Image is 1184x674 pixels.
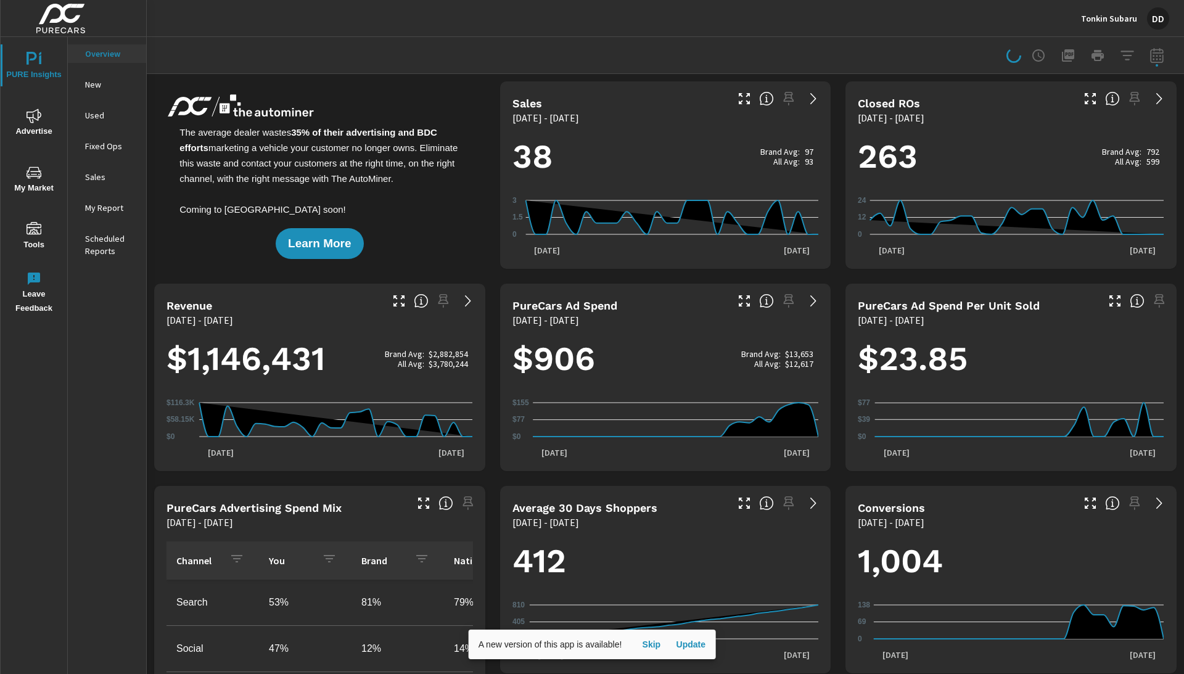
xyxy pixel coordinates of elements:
[259,633,351,664] td: 47%
[805,147,813,157] p: 97
[1105,91,1120,106] span: Number of Repair Orders Closed by the selected dealership group over the selected time range. [So...
[166,313,233,327] p: [DATE] - [DATE]
[1102,147,1141,157] p: Brand Avg:
[85,171,136,183] p: Sales
[858,196,866,205] text: 24
[512,540,819,582] h1: 412
[85,47,136,60] p: Overview
[858,415,870,424] text: $39
[1146,157,1159,166] p: 599
[1125,493,1145,513] span: Select a preset date range to save this widget
[512,97,542,110] h5: Sales
[1149,291,1169,311] span: Select a preset date range to save this widget
[759,496,774,511] span: A rolling 30 day total of daily Shoppers on the dealership website, averaged over the selected da...
[734,493,754,513] button: Make Fullscreen
[444,587,536,618] td: 79%
[858,432,866,441] text: $0
[430,446,473,459] p: [DATE]
[414,294,429,308] span: Total sales revenue over the selected date range. [Source: This data is sourced from the dealer’s...
[858,635,862,643] text: 0
[525,244,569,257] p: [DATE]
[631,635,671,654] button: Skip
[4,222,64,252] span: Tools
[68,199,146,217] div: My Report
[429,349,468,359] p: $2,882,854
[1,37,67,321] div: nav menu
[858,618,866,627] text: 69
[875,446,918,459] p: [DATE]
[1080,89,1100,109] button: Make Fullscreen
[775,244,818,257] p: [DATE]
[85,109,136,121] p: Used
[68,137,146,155] div: Fixed Ops
[858,540,1164,582] h1: 1,004
[166,299,212,312] h5: Revenue
[858,97,920,110] h5: Closed ROs
[454,554,497,567] p: National
[4,52,64,82] span: PURE Insights
[176,554,220,567] p: Channel
[385,349,424,359] p: Brand Avg:
[166,501,342,514] h5: PureCars Advertising Spend Mix
[512,196,517,205] text: 3
[85,202,136,214] p: My Report
[1121,446,1164,459] p: [DATE]
[754,359,781,369] p: All Avg:
[858,338,1164,380] h1: $23.85
[870,244,913,257] p: [DATE]
[858,213,866,222] text: 12
[858,230,862,239] text: 0
[512,338,819,380] h1: $906
[512,416,525,424] text: $77
[85,140,136,152] p: Fixed Ops
[1147,7,1169,30] div: DD
[269,554,312,567] p: You
[512,313,579,327] p: [DATE] - [DATE]
[1149,89,1169,109] a: See more details in report
[512,618,525,627] text: 405
[1121,649,1164,661] p: [DATE]
[68,75,146,94] div: New
[858,398,870,407] text: $77
[676,639,705,650] span: Update
[4,165,64,195] span: My Market
[166,416,195,424] text: $58.15K
[1081,13,1137,24] p: Tonkin Subaru
[166,338,473,380] h1: $1,146,431
[858,299,1040,312] h5: PureCars Ad Spend Per Unit Sold
[458,291,478,311] a: See more details in report
[804,493,823,513] a: See more details in report
[288,238,351,249] span: Learn More
[512,110,579,125] p: [DATE] - [DATE]
[858,136,1164,178] h1: 263
[858,501,925,514] h5: Conversions
[351,633,444,664] td: 12%
[166,432,175,441] text: $0
[68,168,146,186] div: Sales
[874,649,917,661] p: [DATE]
[438,496,453,511] span: This table looks at how you compare to the amount of budget you spend per channel as opposed to y...
[512,432,521,441] text: $0
[259,587,351,618] td: 53%
[4,271,64,316] span: Leave Feedback
[166,633,259,664] td: Social
[858,313,924,327] p: [DATE] - [DATE]
[512,230,517,239] text: 0
[68,106,146,125] div: Used
[1125,89,1145,109] span: Select a preset date range to save this widget
[479,639,622,649] span: A new version of this app is available!
[361,554,405,567] p: Brand
[785,359,813,369] p: $12,617
[434,291,453,311] span: Select a preset date range to save this widget
[858,601,870,609] text: 138
[512,515,579,530] p: [DATE] - [DATE]
[773,157,800,166] p: All Avg:
[512,299,617,312] h5: PureCars Ad Spend
[166,398,195,407] text: $116.3K
[533,446,576,459] p: [DATE]
[1105,496,1120,511] span: The number of dealer-specified goals completed by a visitor. [Source: This data is provided by th...
[741,349,781,359] p: Brand Avg:
[734,291,754,311] button: Make Fullscreen
[166,587,259,618] td: Search
[785,349,813,359] p: $13,653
